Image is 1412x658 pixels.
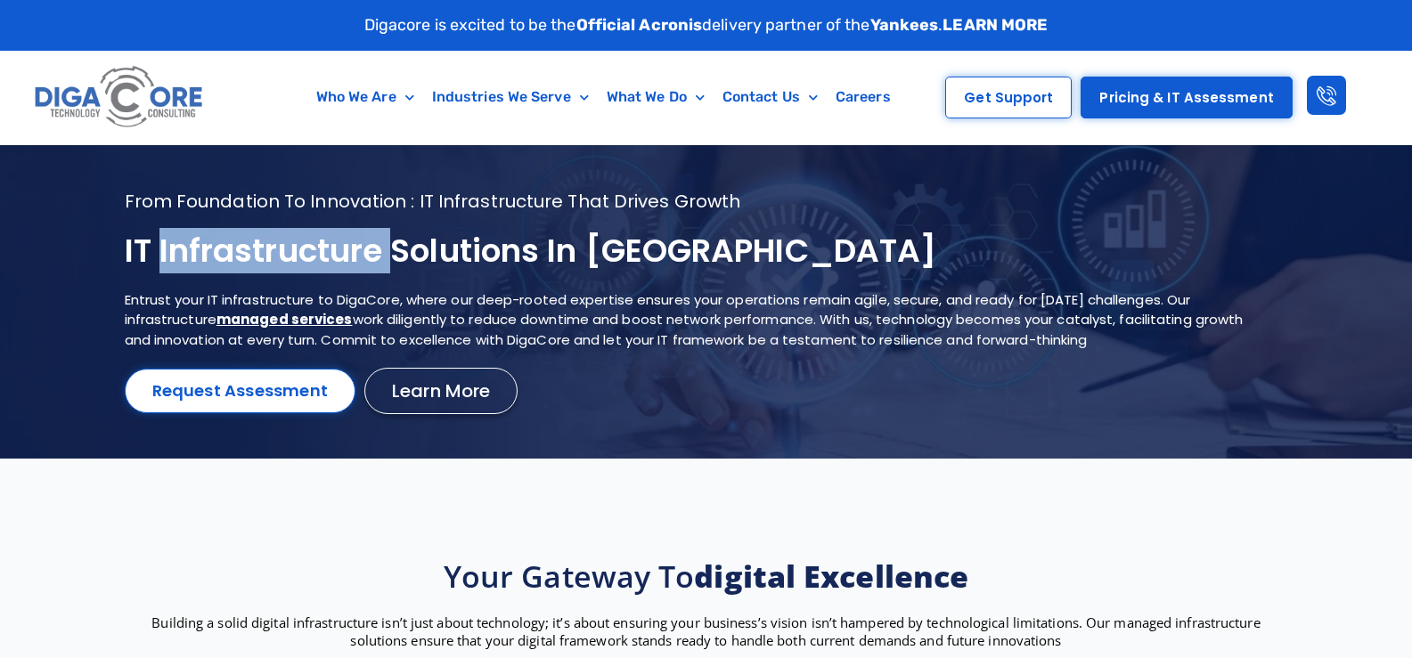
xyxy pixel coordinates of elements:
[125,290,1244,351] p: Entrust your IT infrastructure to DigaCore, where our deep-rooted expertise ensures your operatio...
[125,231,1244,272] h1: IT Infrastructure Solutions in [GEOGRAPHIC_DATA]
[423,77,598,118] a: Industries We Serve
[576,15,703,35] strong: Official Acronis
[392,382,490,400] span: Learn More
[136,556,1277,596] h2: Your gateway to
[714,77,827,118] a: Contact Us
[125,190,1244,213] p: From foundation to innovation : IT infrastructure that drives growth
[30,60,208,135] img: Digacore logo 1
[136,613,1277,649] p: Building a solid digital infrastructure isn’t just about technology; it’s about ensuring your bus...
[364,368,518,414] a: Learn More
[282,77,925,118] nav: Menu
[945,77,1072,118] a: Get Support
[307,77,423,118] a: Who We Are
[943,15,1048,35] a: LEARN MORE
[216,310,353,329] a: managed services
[827,77,900,118] a: Careers
[694,556,968,597] strong: digital excellence
[598,77,714,118] a: What We Do
[870,15,939,35] strong: Yankees
[364,13,1049,37] p: Digacore is excited to be the delivery partner of the .
[125,369,356,413] a: Request Assessment
[1099,91,1273,104] span: Pricing & IT Assessment
[1081,77,1292,118] a: Pricing & IT Assessment
[964,91,1053,104] span: Get Support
